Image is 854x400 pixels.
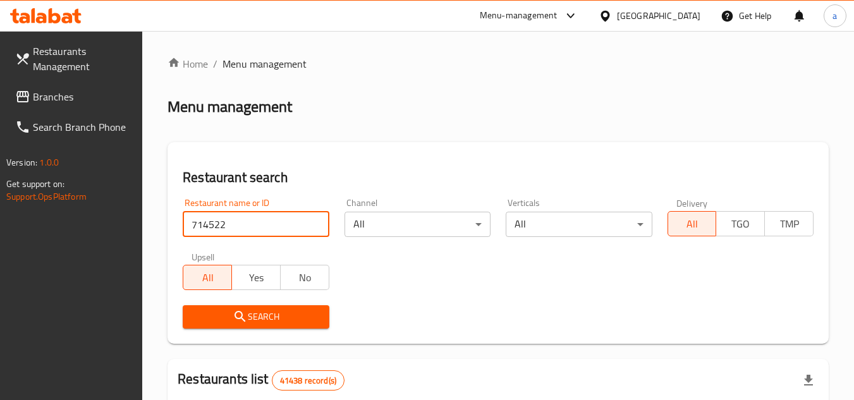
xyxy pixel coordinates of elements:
[193,309,319,325] span: Search
[213,56,217,71] li: /
[506,212,652,237] div: All
[833,9,837,23] span: a
[716,211,765,236] button: TGO
[183,168,814,187] h2: Restaurant search
[178,370,345,391] h2: Restaurants list
[237,269,276,287] span: Yes
[676,198,708,207] label: Delivery
[617,9,700,23] div: [GEOGRAPHIC_DATA]
[345,212,491,237] div: All
[168,56,829,71] nav: breadcrumb
[39,154,59,171] span: 1.0.0
[668,211,717,236] button: All
[5,112,143,142] a: Search Branch Phone
[793,365,824,396] div: Export file
[5,36,143,82] a: Restaurants Management
[183,265,232,290] button: All
[770,215,808,233] span: TMP
[33,119,133,135] span: Search Branch Phone
[33,44,133,74] span: Restaurants Management
[286,269,324,287] span: No
[721,215,760,233] span: TGO
[6,154,37,171] span: Version:
[272,375,344,387] span: 41438 record(s)
[280,265,329,290] button: No
[192,252,215,261] label: Upsell
[188,269,227,287] span: All
[33,89,133,104] span: Branches
[673,215,712,233] span: All
[6,188,87,205] a: Support.OpsPlatform
[223,56,307,71] span: Menu management
[231,265,281,290] button: Yes
[168,56,208,71] a: Home
[6,176,64,192] span: Get support on:
[272,370,345,391] div: Total records count
[183,305,329,329] button: Search
[480,8,558,23] div: Menu-management
[183,212,329,237] input: Search for restaurant name or ID..
[5,82,143,112] a: Branches
[168,97,292,117] h2: Menu management
[764,211,814,236] button: TMP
